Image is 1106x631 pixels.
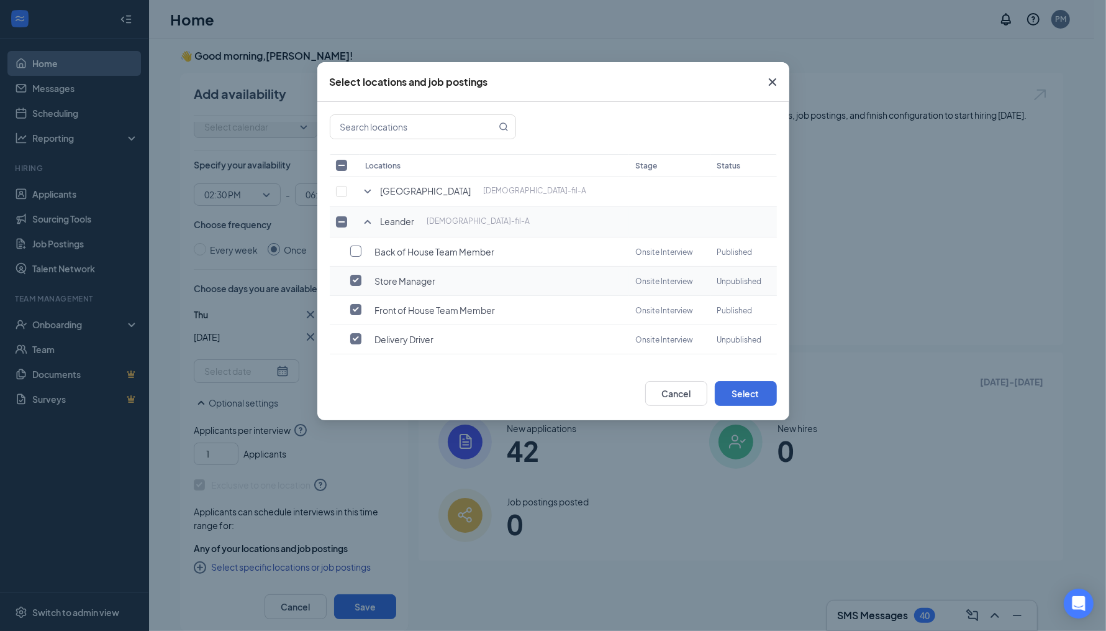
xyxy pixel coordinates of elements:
[427,216,530,228] p: [DEMOGRAPHIC_DATA]-fil-A
[629,154,710,177] th: Stage
[360,154,630,177] th: Locations
[330,115,496,139] input: Search locations
[717,247,752,257] span: published
[375,246,495,258] span: Back of House Team Member
[381,185,471,198] span: [GEOGRAPHIC_DATA]
[330,75,488,89] div: Select locations and job postings
[756,62,789,102] button: Close
[645,381,707,406] button: Cancel
[635,335,693,344] span: Onsite Interview
[375,304,496,316] span: Front of House Team Member
[375,333,434,346] span: Delivery Driver
[635,306,693,315] span: Onsite Interview
[635,277,693,286] span: Onsite Interview
[715,381,777,406] button: Select
[765,75,780,90] svg: Cross
[375,275,436,287] span: Store Manager
[381,216,415,228] span: Leander
[710,154,776,177] th: Status
[717,335,761,344] span: Unpublished
[1064,589,1094,619] div: Open Intercom Messenger
[717,277,761,286] span: Unpublished
[499,122,509,132] svg: MagnifyingGlass
[635,247,693,257] span: Onsite Interview
[717,306,752,315] span: published
[484,185,587,198] p: [DEMOGRAPHIC_DATA]-fil-A
[360,184,375,199] svg: SmallChevronDown
[360,214,375,229] svg: SmallChevronUp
